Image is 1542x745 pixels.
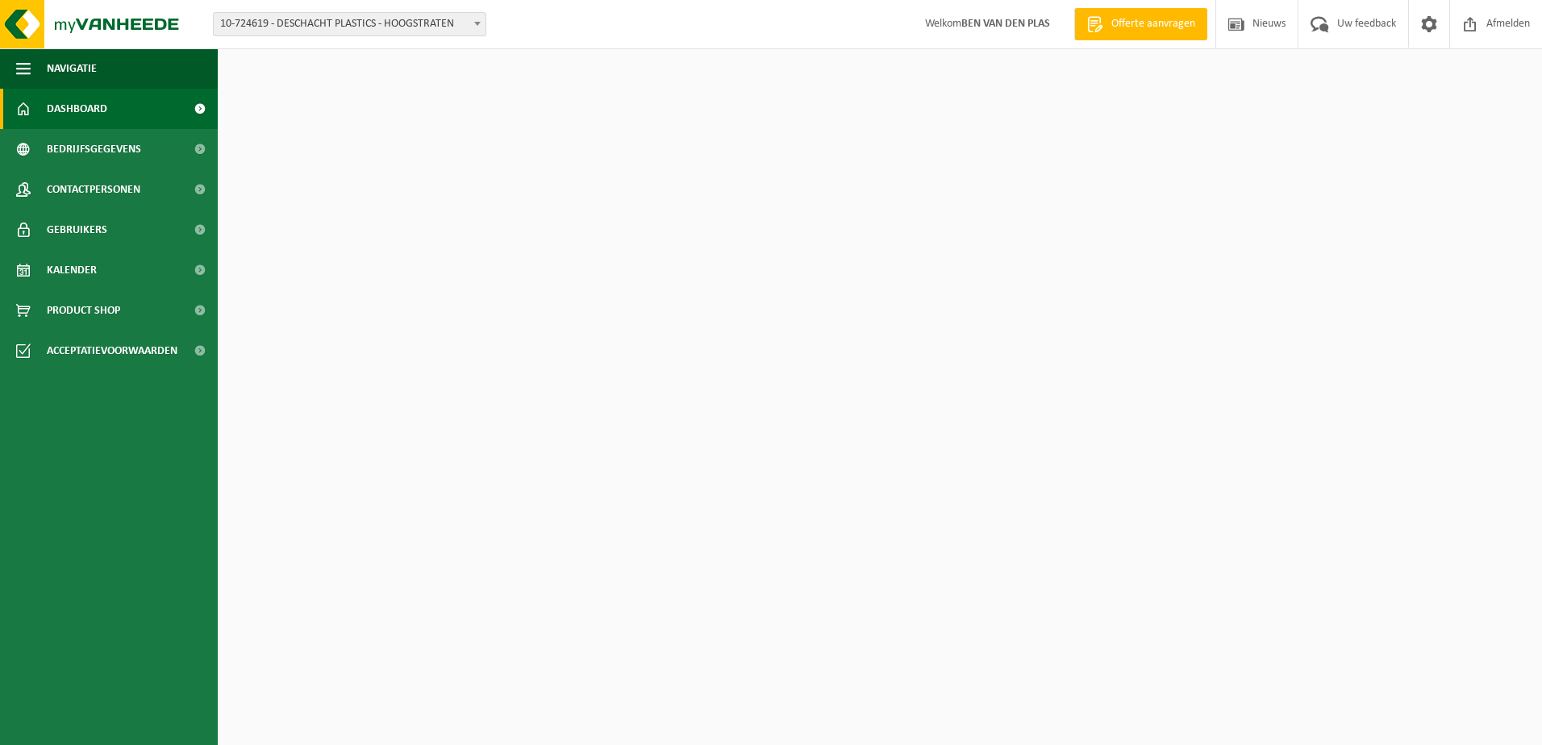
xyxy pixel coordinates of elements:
span: Offerte aanvragen [1107,16,1199,32]
span: Product Shop [47,290,120,331]
span: 10-724619 - DESCHACHT PLASTICS - HOOGSTRATEN [214,13,486,35]
span: Dashboard [47,89,107,129]
span: Bedrijfsgegevens [47,129,141,169]
span: Contactpersonen [47,169,140,210]
a: Offerte aanvragen [1074,8,1207,40]
span: Acceptatievoorwaarden [47,331,177,371]
strong: BEN VAN DEN PLAS [961,18,1050,30]
span: Gebruikers [47,210,107,250]
span: 10-724619 - DESCHACHT PLASTICS - HOOGSTRATEN [213,12,486,36]
span: Navigatie [47,48,97,89]
span: Kalender [47,250,97,290]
